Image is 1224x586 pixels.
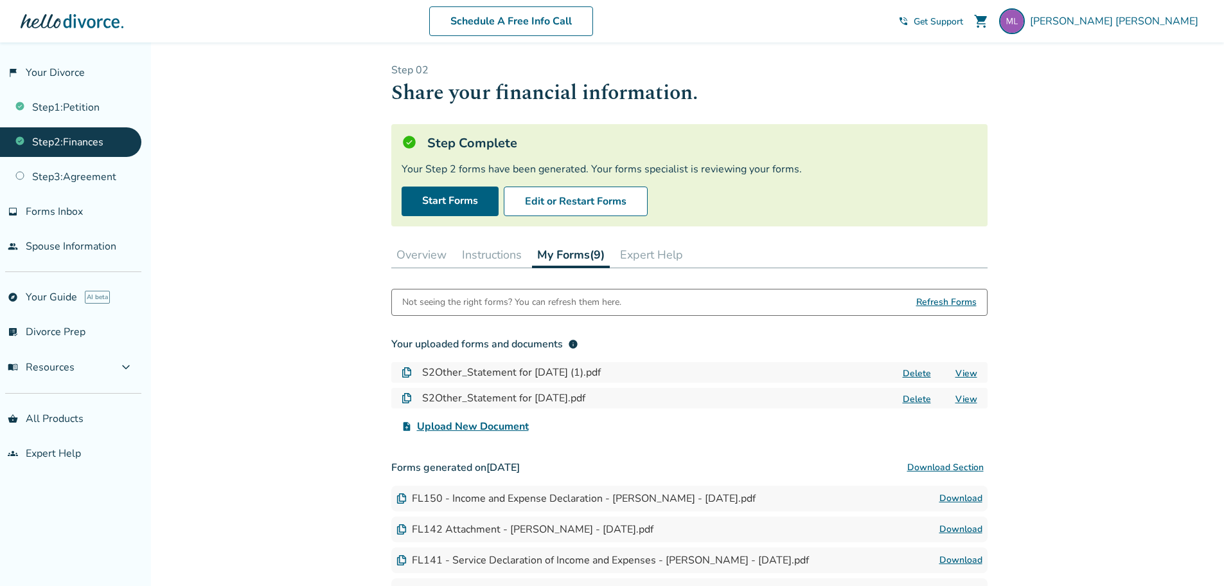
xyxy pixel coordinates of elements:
img: Document [402,393,412,403]
button: Edit or Restart Forms [504,187,648,216]
span: shopping_basket [8,414,18,424]
span: menu_book [8,362,18,372]
a: Download [939,553,982,568]
span: Upload New Document [417,419,529,434]
span: Resources [8,360,75,374]
img: Document [396,555,407,565]
span: [PERSON_NAME] [PERSON_NAME] [1030,14,1203,28]
span: expand_more [118,360,134,375]
a: Download [939,491,982,506]
span: explore [8,292,18,302]
span: phone_in_talk [898,16,909,26]
div: FL150 - Income and Expense Declaration - [PERSON_NAME] - [DATE].pdf [396,491,756,506]
span: Refresh Forms [916,289,977,315]
h4: S2Other_Statement for [DATE].pdf [422,390,585,406]
span: groups [8,448,18,459]
button: Download Section [903,455,988,481]
h4: S2Other_Statement for [DATE] (1).pdf [422,365,601,380]
span: info [568,339,578,349]
iframe: Chat Widget [1160,524,1224,586]
span: flag_2 [8,68,18,78]
span: list_alt_check [8,327,18,337]
button: Delete [899,367,935,380]
span: people [8,241,18,252]
span: Forms Inbox [26,205,83,219]
a: View [955,393,977,405]
h5: Step Complete [427,134,517,152]
span: shopping_cart [973,14,989,29]
span: AI beta [85,291,110,304]
div: Not seeing the right forms? You can refresh them here. [402,289,621,315]
div: Your uploaded forms and documents [391,336,578,352]
a: Schedule A Free Info Call [429,6,593,36]
div: FL141 - Service Declaration of Income and Expenses - [PERSON_NAME] - [DATE].pdf [396,553,809,567]
h3: Forms generated on [DATE] [391,455,988,481]
img: Document [402,367,412,378]
img: Document [396,524,407,535]
span: upload_file [402,421,412,432]
img: mpjlewis@gmail.com [999,8,1025,34]
button: Delete [899,392,935,406]
button: Overview [391,242,452,268]
h1: Share your financial information. [391,77,988,109]
div: Your Step 2 forms have been generated. Your forms specialist is reviewing your forms. [402,162,977,176]
a: View [955,367,977,380]
a: phone_in_talkGet Support [898,15,963,28]
button: Instructions [457,242,527,268]
span: inbox [8,206,18,217]
div: FL142 Attachment - [PERSON_NAME] - [DATE].pdf [396,522,653,536]
button: My Forms(9) [532,242,610,268]
a: Start Forms [402,187,499,216]
p: Step 0 2 [391,63,988,77]
span: Get Support [914,15,963,28]
img: Document [396,493,407,504]
button: Expert Help [615,242,688,268]
a: Download [939,522,982,537]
